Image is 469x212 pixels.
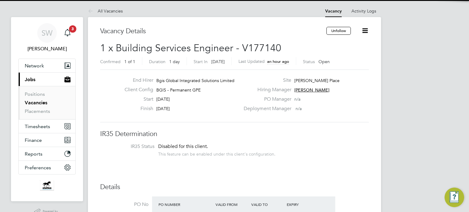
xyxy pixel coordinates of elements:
h3: Vacancy Details [100,27,326,36]
label: PO Manager [240,96,291,102]
a: Vacancies [25,100,47,106]
div: This feature can be enabled under this client's configuration. [158,150,275,157]
span: 1 x Building Services Engineer - V177140 [100,42,281,54]
a: Go to home page [18,181,76,190]
span: [PERSON_NAME] [294,87,329,93]
a: All Vacancies [88,8,123,14]
a: Vacancy [325,9,342,14]
a: Placements [25,108,50,114]
span: Preferences [25,165,51,171]
div: PO Number [157,199,214,210]
div: Valid To [250,199,285,210]
span: SW [42,29,53,37]
span: 1 of 1 [124,59,135,64]
label: Confirmed [100,59,121,64]
label: End Hirer [120,77,153,84]
button: Timesheets [19,120,75,133]
button: Jobs [19,73,75,86]
span: Timesheets [25,124,50,129]
button: Finance [19,133,75,147]
span: Network [25,63,44,69]
h3: Details [100,183,369,192]
button: Unfollow [326,27,351,35]
div: Valid From [214,199,250,210]
label: Last Updated [238,59,265,64]
a: Activity Logs [351,8,376,14]
button: Reports [19,147,75,160]
div: Jobs [19,86,75,119]
label: Duration [149,59,165,64]
span: Jobs [25,77,35,82]
label: Client Config [120,87,153,93]
span: BGIS - Permanent GPE [156,87,201,93]
span: n/a [294,96,300,102]
button: Engage Resource Center [445,188,464,207]
label: Hiring Manager [240,87,291,93]
span: an hour ago [267,59,289,64]
label: Status [303,59,315,64]
span: Steve West [18,45,76,52]
label: Deployment Manager [240,106,291,112]
label: IR35 Status [106,143,155,150]
label: Site [240,77,291,84]
span: Reports [25,151,42,157]
span: Bgis Global Integrated Solutions Limited [156,78,234,83]
span: [PERSON_NAME] Place [294,78,340,83]
span: 1 day [169,59,180,64]
a: Positions [25,91,45,97]
img: stallionrecruitment-logo-retina.png [40,181,54,190]
span: 3 [69,25,76,33]
label: Start [120,96,153,102]
h3: IR35 Determination [100,130,369,138]
a: SW[PERSON_NAME] [18,23,76,52]
label: PO No [100,201,148,208]
a: 3 [61,23,74,43]
label: Start In [194,59,208,64]
span: n/a [296,106,302,111]
span: Disabled for this client. [158,143,208,149]
button: Preferences [19,161,75,174]
span: [DATE] [156,96,170,102]
span: [DATE] [211,59,225,64]
span: [DATE] [156,106,170,111]
button: Network [19,59,75,72]
div: Expiry [285,199,321,210]
nav: Main navigation [11,17,83,201]
label: Finish [120,106,153,112]
span: Open [318,59,330,64]
span: Finance [25,137,42,143]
